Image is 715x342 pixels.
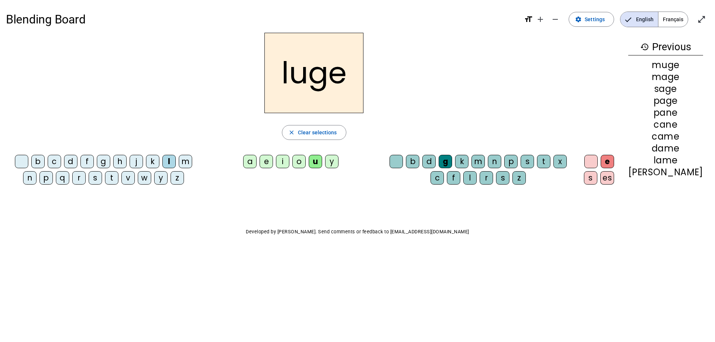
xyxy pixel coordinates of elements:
[628,73,703,81] div: mage
[23,171,36,185] div: n
[309,155,322,168] div: u
[48,155,61,168] div: c
[97,155,110,168] div: g
[171,171,184,185] div: z
[264,33,363,113] h2: luge
[658,12,688,27] span: Français
[260,155,273,168] div: e
[628,132,703,141] div: came
[276,155,289,168] div: i
[430,171,444,185] div: c
[628,144,703,153] div: dame
[6,7,518,31] h1: Blending Board
[551,15,560,24] mat-icon: remove
[80,155,94,168] div: f
[628,61,703,70] div: muge
[548,12,563,27] button: Decrease font size
[628,120,703,129] div: cane
[325,155,339,168] div: y
[154,171,168,185] div: y
[480,171,493,185] div: r
[89,171,102,185] div: s
[6,227,709,236] p: Developed by [PERSON_NAME]. Send comments or feedback to [EMAIL_ADDRESS][DOMAIN_NAME]
[298,128,337,137] span: Clear selections
[533,12,548,27] button: Increase font size
[488,155,501,168] div: n
[620,12,688,27] mat-button-toggle-group: Language selection
[512,171,526,185] div: z
[628,96,703,105] div: page
[628,168,703,177] div: [PERSON_NAME]
[496,171,509,185] div: s
[31,155,45,168] div: b
[179,155,192,168] div: m
[575,16,582,23] mat-icon: settings
[524,15,533,24] mat-icon: format_size
[439,155,452,168] div: g
[600,171,614,185] div: es
[471,155,485,168] div: m
[121,171,135,185] div: v
[628,84,703,93] div: sage
[601,155,614,168] div: e
[39,171,53,185] div: p
[521,155,534,168] div: s
[292,155,306,168] div: o
[569,12,614,27] button: Settings
[406,155,419,168] div: b
[146,155,159,168] div: k
[56,171,69,185] div: q
[463,171,477,185] div: l
[105,171,118,185] div: t
[504,155,518,168] div: p
[628,108,703,117] div: pane
[536,15,545,24] mat-icon: add
[130,155,143,168] div: j
[113,155,127,168] div: h
[64,155,77,168] div: d
[282,125,346,140] button: Clear selections
[628,39,703,55] h3: Previous
[585,15,605,24] span: Settings
[537,155,550,168] div: t
[162,155,176,168] div: l
[628,156,703,165] div: lame
[72,171,86,185] div: r
[620,12,658,27] span: English
[553,155,567,168] div: x
[694,12,709,27] button: Enter full screen
[288,129,295,136] mat-icon: close
[640,42,649,51] mat-icon: history
[422,155,436,168] div: d
[584,171,597,185] div: s
[447,171,460,185] div: f
[455,155,468,168] div: k
[697,15,706,24] mat-icon: open_in_full
[243,155,257,168] div: a
[138,171,151,185] div: w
